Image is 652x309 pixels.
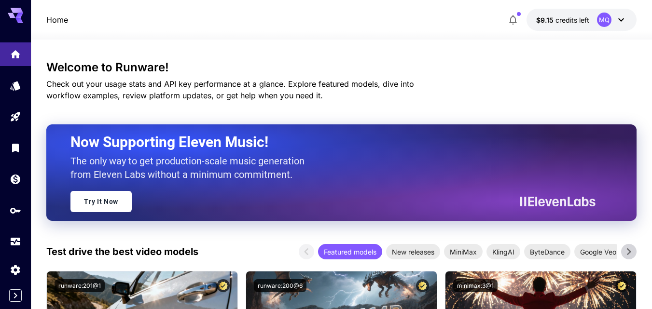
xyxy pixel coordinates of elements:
button: runware:201@1 [55,279,105,292]
span: ByteDance [524,247,570,257]
div: API Keys [10,204,21,216]
div: Usage [10,236,21,248]
div: Settings [10,264,21,276]
span: Featured models [318,247,382,257]
button: minimax:3@1 [453,279,498,292]
p: The only way to get production-scale music generation from Eleven Labs without a minimum commitment. [70,154,312,181]
h2: Now Supporting Eleven Music! [70,133,588,151]
div: Featured models [318,244,382,259]
a: Home [46,14,68,26]
button: Certified Model – Vetted for best performance and includes a commercial license. [217,279,230,292]
div: Wallet [10,173,21,185]
div: New releases [386,244,440,259]
button: Certified Model – Vetted for best performance and includes a commercial license. [416,279,429,292]
nav: breadcrumb [46,14,68,26]
div: Models [10,80,21,92]
div: MQ [597,13,611,27]
div: Google Veo [574,244,622,259]
a: Try It Now [70,191,132,212]
div: MiniMax [444,244,483,259]
button: Expand sidebar [9,289,22,302]
button: runware:200@6 [254,279,306,292]
p: Test drive the best video models [46,244,198,259]
h3: Welcome to Runware! [46,61,637,74]
div: ByteDance [524,244,570,259]
span: KlingAI [486,247,520,257]
button: $9.1525MQ [527,9,637,31]
div: Home [10,48,21,60]
div: KlingAI [486,244,520,259]
span: credits left [555,16,589,24]
span: New releases [386,247,440,257]
span: MiniMax [444,247,483,257]
div: $9.1525 [536,15,589,25]
span: $9.15 [536,16,555,24]
span: Check out your usage stats and API key performance at a glance. Explore featured models, dive int... [46,79,414,100]
span: Google Veo [574,247,622,257]
div: Library [10,142,21,154]
div: Playground [10,111,21,123]
button: Certified Model – Vetted for best performance and includes a commercial license. [615,279,628,292]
